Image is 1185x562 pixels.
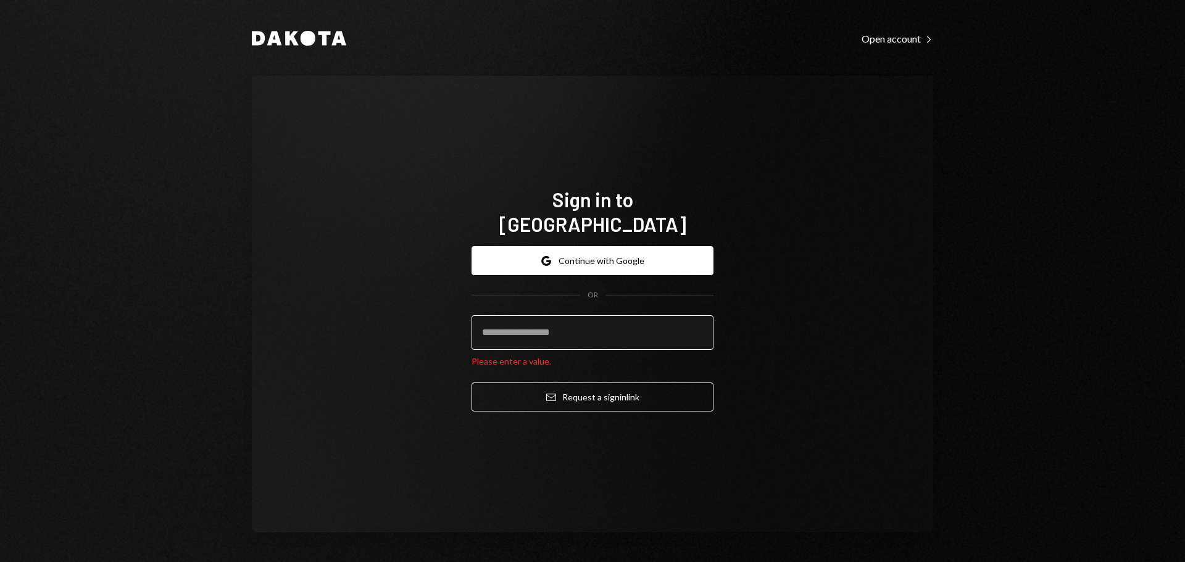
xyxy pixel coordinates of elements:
[472,246,713,275] button: Continue with Google
[862,31,933,45] a: Open account
[862,33,933,45] div: Open account
[472,382,713,411] button: Request a signinlink
[472,355,713,368] div: Please enter a value.
[588,290,598,300] div: OR
[472,187,713,236] h1: Sign in to [GEOGRAPHIC_DATA]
